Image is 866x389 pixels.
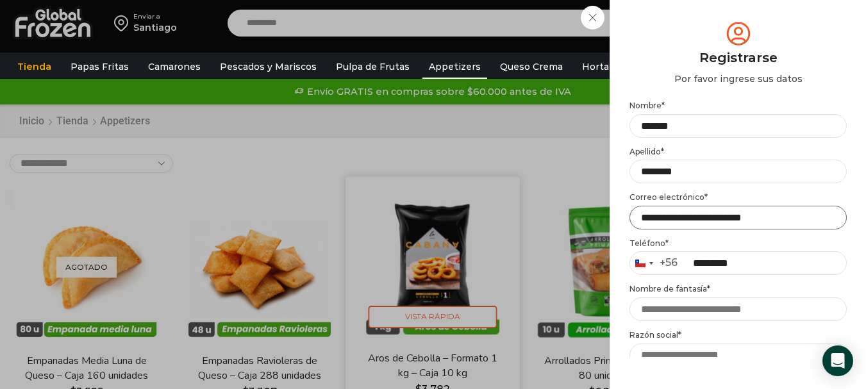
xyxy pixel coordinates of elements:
label: Nombre de fantasía [629,284,847,294]
a: Pescados y Mariscos [213,54,323,79]
a: Appetizers [422,54,487,79]
div: Open Intercom Messenger [822,345,853,376]
label: Razón social [629,330,847,340]
label: Teléfono [629,238,847,249]
label: Correo electrónico [629,192,847,203]
div: Por favor ingrese sus datos [629,72,847,85]
button: Selected country [630,252,678,274]
label: Nombre [629,101,847,111]
div: Registrarse [629,48,847,67]
a: Camarones [142,54,207,79]
div: +56 [660,256,678,270]
a: Pulpa de Frutas [329,54,416,79]
a: Queso Crema [494,54,569,79]
label: Apellido [629,147,847,157]
a: Tienda [11,54,58,79]
a: Papas Fritas [64,54,135,79]
a: Hortalizas [576,54,636,79]
img: tabler-icon-user-circle.svg [724,19,753,48]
